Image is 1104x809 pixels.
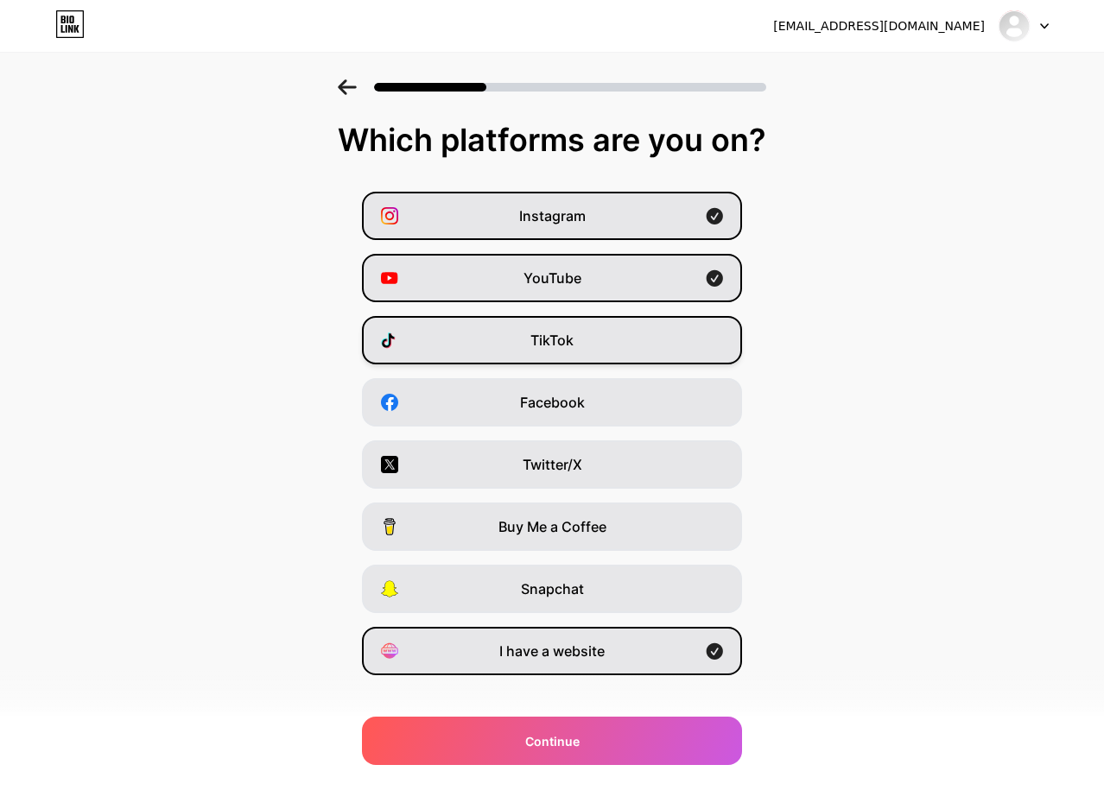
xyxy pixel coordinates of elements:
[773,17,985,35] div: [EMAIL_ADDRESS][DOMAIN_NAME]
[498,516,606,537] span: Buy Me a Coffee
[519,205,586,226] span: Instagram
[521,578,584,599] span: Snapchat
[998,9,1031,42] img: paylesskitchen
[523,268,581,288] span: YouTube
[499,641,605,661] span: I have a website
[523,454,582,475] span: Twitter/X
[530,330,574,351] span: TikTok
[17,123,1087,157] div: Which platforms are you on?
[520,392,585,413] span: Facebook
[525,732,580,750] span: Continue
